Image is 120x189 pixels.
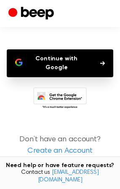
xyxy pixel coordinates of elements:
a: [EMAIL_ADDRESS][DOMAIN_NAME] [38,170,99,183]
p: Don’t have an account? [7,134,113,157]
a: Create an Account [8,146,112,157]
button: Continue with Google [7,49,113,77]
a: Beep [8,5,56,22]
span: Contact us [5,169,115,184]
